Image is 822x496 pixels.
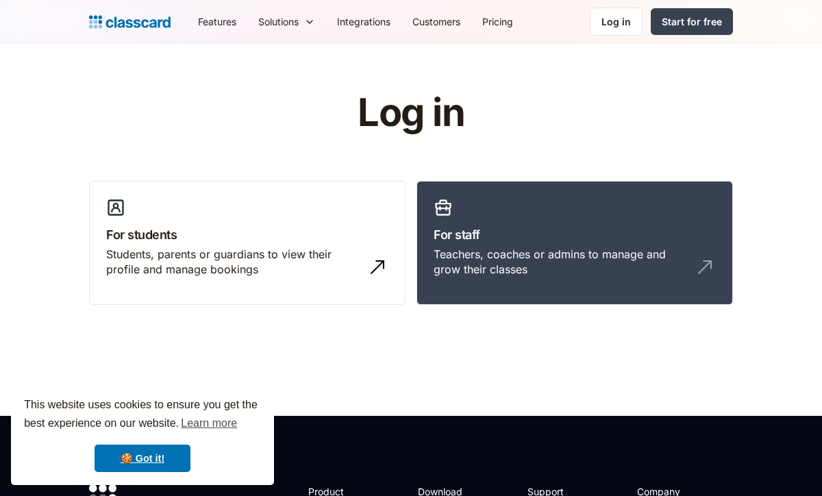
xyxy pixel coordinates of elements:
[89,181,406,306] a: For studentsStudents, parents or guardians to view their profile and manage bookings
[471,6,524,37] a: Pricing
[106,225,388,244] h3: For students
[95,445,190,472] a: dismiss cookie message
[194,92,629,134] h1: Log in
[258,14,299,29] div: Solutions
[662,14,722,29] div: Start for free
[401,6,471,37] a: Customers
[601,14,631,29] div: Log in
[106,247,361,277] div: Students, parents or guardians to view their profile and manage bookings
[24,397,261,434] span: This website uses cookies to ensure you get the best experience on our website.
[416,181,733,306] a: For staffTeachers, coaches or admins to manage and grow their classes
[434,225,716,244] h3: For staff
[326,6,401,37] a: Integrations
[89,12,171,32] a: home
[11,384,274,485] div: cookieconsent
[434,247,688,277] div: Teachers, coaches or admins to manage and grow their classes
[651,8,733,35] a: Start for free
[590,8,643,36] a: Log in
[187,6,247,37] a: Features
[247,6,326,37] div: Solutions
[179,413,239,434] a: learn more about cookies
